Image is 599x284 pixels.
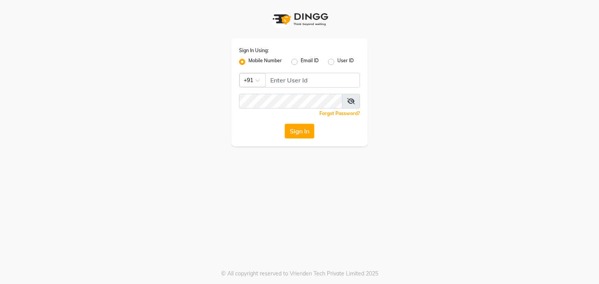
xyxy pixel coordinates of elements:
[248,57,282,67] label: Mobile Number
[239,47,269,54] label: Sign In Using:
[268,8,331,31] img: logo1.svg
[319,110,360,116] a: Forgot Password?
[337,57,354,67] label: User ID
[265,73,360,88] input: Username
[285,124,314,138] button: Sign In
[301,57,319,67] label: Email ID
[239,94,342,109] input: Username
